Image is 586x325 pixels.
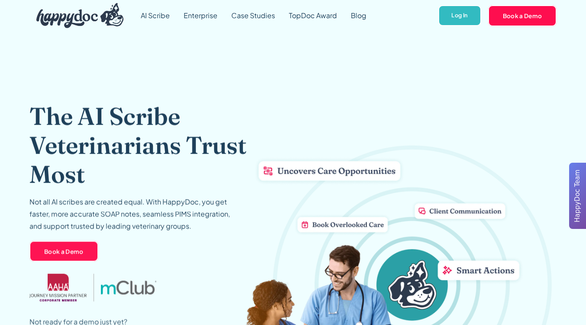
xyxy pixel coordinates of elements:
p: Not all AI scribes are created equal. With HappyDoc, you get faster, more accurate SOAP notes, se... [29,196,237,232]
img: AAHA Advantage logo [29,274,87,301]
a: Log In [438,5,481,26]
img: mclub logo [100,280,156,294]
img: HappyDoc Logo: A happy dog with his ear up, listening. [36,3,124,28]
a: home [29,1,124,30]
h1: The AI Scribe Veterinarians Trust Most [29,102,267,189]
a: Book a Demo [488,5,557,26]
a: Book a Demo [29,241,98,262]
